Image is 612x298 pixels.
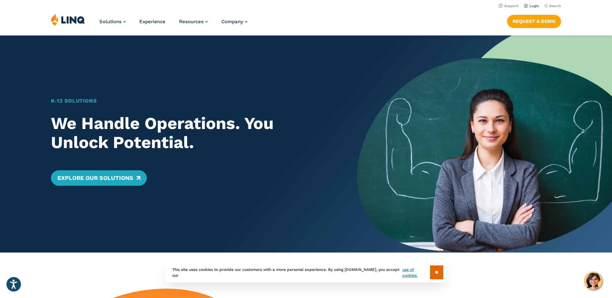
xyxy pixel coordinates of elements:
[99,19,122,25] span: Solutions
[179,19,208,25] a: Resources
[221,19,247,25] a: Company
[357,35,612,253] img: Home Banner
[51,170,147,186] a: Explore Our Solutions
[139,19,166,25] a: Experience
[524,4,539,8] a: Login
[166,262,446,283] div: This site uses cookies to provide our customers with a more personal experience. By using [DOMAIN...
[584,272,602,290] button: Hello, have a question? Let’s chat.
[99,14,247,35] nav: Primary Navigation
[499,4,519,8] a: Support
[51,114,332,153] h2: We Handle Operations. You Unlock Potential.
[544,4,561,8] button: Open Search Bar
[99,19,126,25] a: Solutions
[402,267,430,278] a: use of cookies.
[507,15,561,28] a: Request a Demo
[179,19,204,25] span: Resources
[507,14,561,28] nav: Button Navigation
[549,4,561,8] span: Search
[51,14,85,26] img: LINQ | K‑12 Software
[221,19,243,25] span: Company
[51,97,332,105] h1: K‑12 Solutions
